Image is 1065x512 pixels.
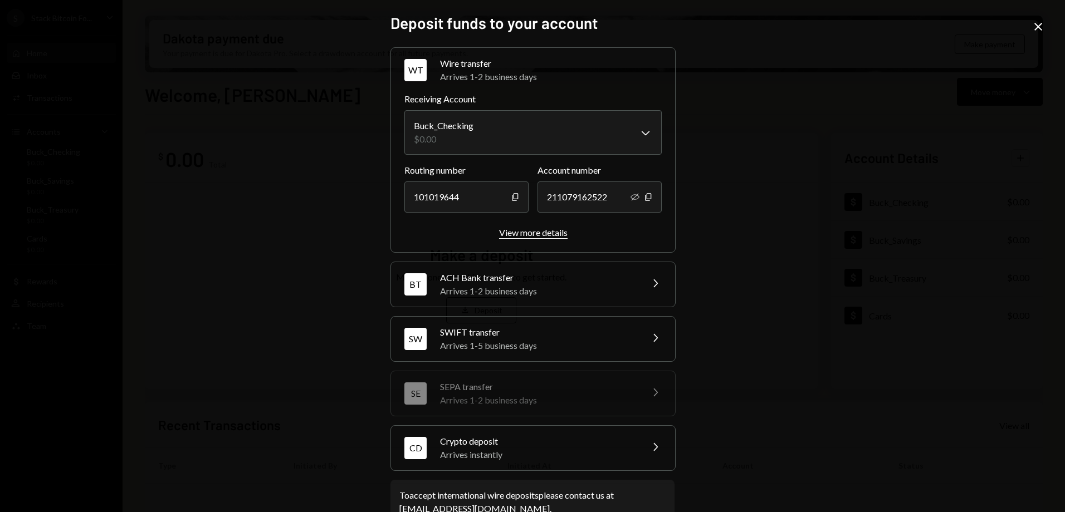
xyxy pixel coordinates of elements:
button: CDCrypto depositArrives instantly [391,426,675,470]
button: WTWire transferArrives 1-2 business days [391,48,675,92]
div: SW [404,328,427,350]
div: ACH Bank transfer [440,271,635,284]
div: Arrives 1-2 business days [440,70,662,83]
div: Arrives instantly [440,448,635,461]
div: WT [404,59,427,81]
button: SWSWIFT transferArrives 1-5 business days [391,317,675,361]
label: Routing number [404,164,529,177]
div: SEPA transfer [440,380,635,393]
div: Wire transfer [440,57,662,70]
button: SESEPA transferArrives 1-2 business days [391,371,675,416]
button: View more details [499,227,568,239]
div: Arrives 1-5 business days [440,339,635,352]
div: Crypto deposit [440,435,635,448]
button: Receiving Account [404,110,662,155]
div: 211079162522 [538,181,662,213]
h2: Deposit funds to your account [390,12,675,34]
div: SE [404,382,427,405]
div: WTWire transferArrives 1-2 business days [404,92,662,239]
label: Account number [538,164,662,177]
div: SWIFT transfer [440,326,635,339]
div: CD [404,437,427,459]
div: BT [404,273,427,296]
div: Arrives 1-2 business days [440,284,635,298]
div: Arrives 1-2 business days [440,393,635,407]
button: BTACH Bank transferArrives 1-2 business days [391,262,675,307]
div: View more details [499,227,568,238]
div: 101019644 [404,181,529,213]
label: Receiving Account [404,92,662,106]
